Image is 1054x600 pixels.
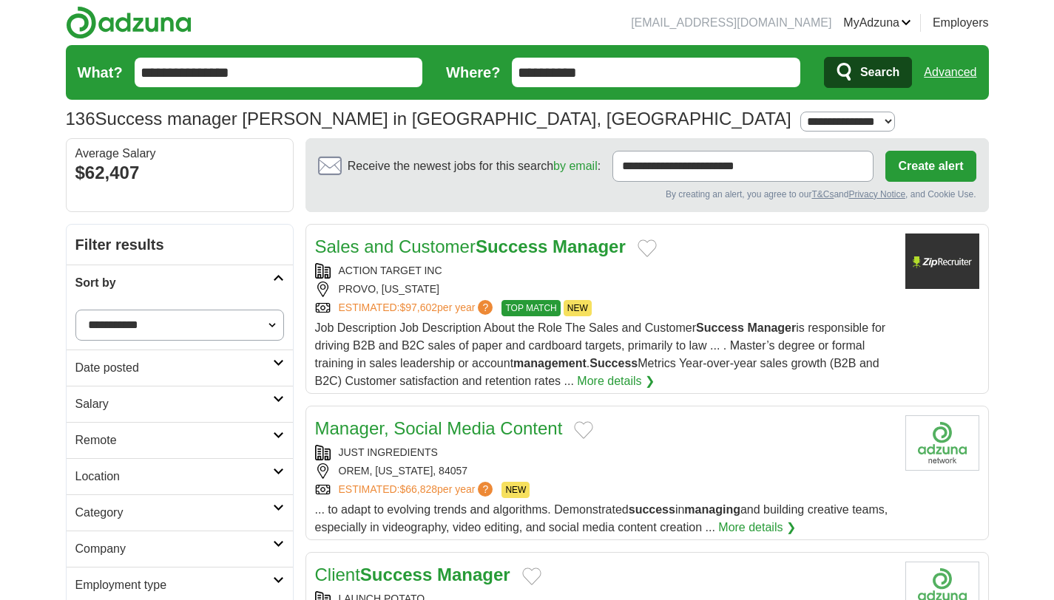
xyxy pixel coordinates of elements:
strong: success [629,503,675,516]
strong: management [513,357,587,369]
a: ClientSuccess Manager [315,565,510,584]
a: Privacy Notice [848,189,905,200]
h2: Date posted [75,359,273,377]
a: Salary [67,386,293,422]
span: ? [478,300,493,315]
h2: Filter results [67,225,293,265]
strong: Manager [437,565,510,584]
a: Date posted [67,350,293,386]
h1: Success manager [PERSON_NAME] in [GEOGRAPHIC_DATA], [GEOGRAPHIC_DATA] [66,109,791,129]
h2: Salary [75,395,273,413]
button: Create alert [885,151,976,182]
div: PROVO, [US_STATE] [315,282,893,297]
a: ESTIMATED:$97,602per year? [339,300,496,316]
h2: Sort by [75,274,273,292]
img: Company logo [905,415,979,471]
h2: Remote [75,432,273,449]
button: Add to favorite jobs [522,567,541,585]
span: $66,828 [399,483,437,495]
span: NEW [564,300,592,316]
img: Adzuna logo [66,6,192,39]
a: More details ❯ [577,372,655,390]
label: Where? [446,61,500,83]
a: T&Cs [811,189,834,200]
span: Search [860,58,899,87]
div: ACTION TARGET INC [315,263,893,279]
h2: Category [75,504,273,522]
a: Advanced [924,58,976,87]
span: TOP MATCH [501,300,560,316]
button: Add to favorite jobs [574,421,593,439]
strong: Manager [747,321,796,334]
label: What? [78,61,123,83]
a: Sales and CustomerSuccess Manager [315,236,626,256]
button: Add to favorite jobs [638,239,657,257]
a: Employers [933,14,989,32]
a: More details ❯ [718,519,796,536]
a: Location [67,458,293,494]
strong: Success [476,236,547,256]
span: ... to adapt to evolving trends and algorithms. Demonstrated in and building creative teams, espe... [315,503,888,533]
span: Receive the newest jobs for this search : [348,157,601,175]
div: Average Salary [75,148,284,160]
div: JUST INGREDIENTS [315,445,893,460]
button: Search [824,57,912,88]
a: MyAdzuna [843,14,911,32]
div: By creating an alert, you agree to our and , and Cookie Use. [318,188,976,200]
span: $97,602 [399,301,437,313]
strong: Manager [553,236,626,256]
h2: Location [75,468,273,485]
span: ? [478,482,493,497]
strong: Success [696,321,744,334]
div: $62,407 [75,160,284,186]
strong: Success [360,565,432,584]
a: Manager, Social Media Content [315,418,563,438]
a: ESTIMATED:$66,828per year? [339,482,496,498]
a: by email [553,160,598,172]
li: [EMAIL_ADDRESS][DOMAIN_NAME] [631,14,831,32]
span: 136 [66,106,95,132]
h2: Employment type [75,576,273,594]
a: Sort by [67,265,293,301]
strong: managing [684,503,740,516]
span: Job Description Job Description About the Role The Sales and Customer is responsible for driving ... [315,321,886,387]
a: Remote [67,422,293,458]
img: Company logo [905,233,979,289]
a: Company [67,531,293,567]
a: Category [67,494,293,531]
strong: Success [590,357,638,369]
h2: Company [75,540,273,558]
div: OREM, [US_STATE], 84057 [315,463,893,479]
span: NEW [501,482,530,498]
